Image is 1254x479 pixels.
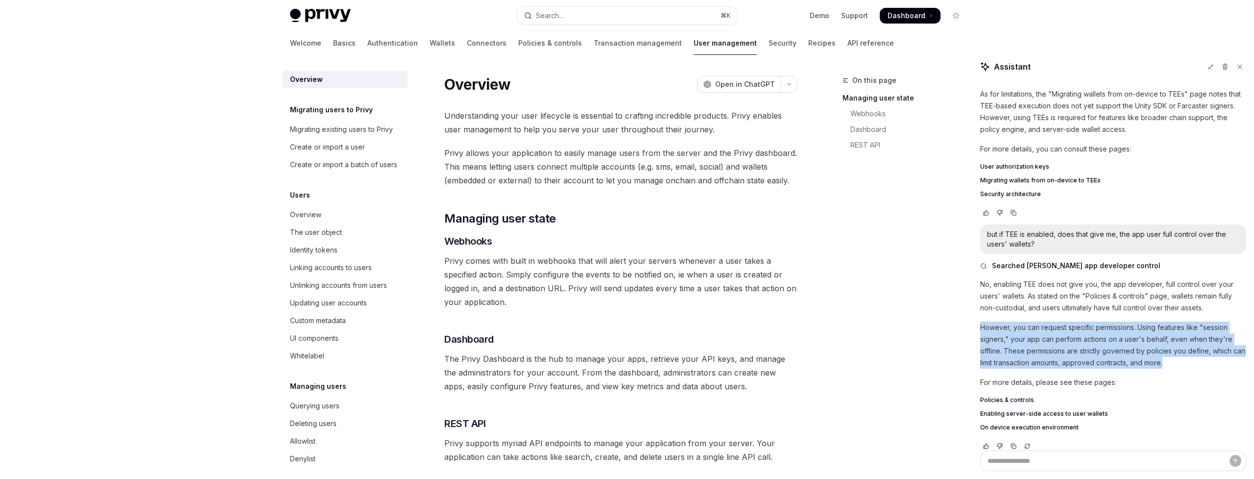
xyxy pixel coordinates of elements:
span: The Privy Dashboard is the hub to manage your apps, retrieve your API keys, and manage the admini... [444,352,797,393]
div: Denylist [290,453,315,465]
button: Toggle dark mode [948,8,964,24]
div: Linking accounts to users [290,262,372,274]
div: Create or import a batch of users [290,159,397,171]
a: Webhooks [843,106,972,122]
a: Recipes [808,31,836,55]
h1: Overview [444,76,510,93]
a: Create or import a user [282,138,408,156]
span: On device execution environment [980,424,1079,431]
h5: Users [290,189,310,201]
a: Updating user accounts [282,294,408,312]
a: Support [841,11,868,21]
a: Transaction management [594,31,682,55]
a: Querying users [282,397,408,415]
span: Open in ChatGPT [715,79,775,89]
div: Identity tokens [290,244,338,256]
button: Reload last chat [1021,441,1033,451]
div: Querying users [290,400,339,412]
a: Dashboard [843,122,972,137]
div: Whitelabel [290,350,324,362]
span: Searched [PERSON_NAME] app developer control [992,261,1160,271]
a: REST API [843,137,972,153]
h5: Migrating users to Privy [290,104,373,116]
div: UI components [290,332,338,344]
p: As for limitations, the "Migrating wallets from on-device to TEEs" page notes that TEE-based exec... [980,88,1246,135]
a: Authentication [367,31,418,55]
button: Vote that response was not good [994,441,1006,451]
p: However, you can request specific permissions. Using features like "session signers," your app ca... [980,322,1246,369]
a: Policies & controls [518,31,582,55]
a: Security architecture [980,190,1246,198]
span: Security architecture [980,190,1041,198]
a: Denylist [282,450,408,468]
span: Dashboard [444,332,494,346]
a: Dashboard [880,8,940,24]
textarea: Ask a question... [980,451,1246,471]
h5: Managing users [290,380,346,392]
a: Wallets [430,31,455,55]
span: Managing user state [444,211,556,227]
div: Overview [290,209,321,221]
a: Migrating existing users to Privy [282,121,408,138]
a: User authorization keys [980,163,1246,171]
div: but if TEE is enabled, does that give me, the app user full control over the users' wallets? [987,229,1239,249]
div: Custom metadata [290,315,346,327]
a: Deleting users [282,415,408,432]
div: Updating user accounts [290,297,367,309]
div: Unlinking accounts from users [290,279,387,291]
div: Overview [290,74,323,85]
a: Enabling server-side access to user wallets [980,410,1246,418]
p: For more details, you can consult these pages: [980,143,1246,155]
span: ⌘ K [721,12,731,20]
a: Whitelabel [282,347,408,365]
a: The user object [282,224,408,241]
p: No, enabling TEE does not give you, the app developer, full control over your users' wallets. As ... [980,278,1246,314]
button: Vote that response was good [980,441,992,451]
span: Assistant [994,61,1031,73]
button: Open in ChatGPT [697,76,781,93]
a: Linking accounts to users [282,259,408,277]
a: Create or import a batch of users [282,156,408,174]
a: User management [694,31,757,55]
span: Privy comes with built in webhooks that will alert your servers whenever a user takes a specified... [444,254,797,309]
a: Security [769,31,796,55]
a: On device execution environment [980,424,1246,431]
span: User authorization keys [980,163,1049,171]
button: Searched [PERSON_NAME] app developer control [980,261,1246,271]
button: Copy chat response [1008,441,1019,451]
span: On this page [852,75,896,86]
div: Migrating existing users to Privy [290,124,393,135]
a: Overview [282,71,408,88]
div: Search... [536,10,563,22]
a: Managing user state [843,90,972,106]
button: Copy chat response [1008,208,1019,218]
button: Send message [1230,455,1241,467]
a: API reference [847,31,894,55]
a: Overview [282,206,408,224]
div: Deleting users [290,418,337,429]
div: The user object [290,227,342,238]
span: Understanding your user lifecycle is essential to crafting incredible products. Privy enables use... [444,109,797,136]
a: Identity tokens [282,241,408,259]
p: For more details, please see these pages: [980,377,1246,388]
span: Privy supports myriad API endpoints to manage your application from your server. Your application... [444,436,797,464]
div: Allowlist [290,435,315,447]
a: Custom metadata [282,312,408,329]
a: UI components [282,329,408,347]
a: Welcome [290,31,321,55]
a: Connectors [467,31,506,55]
a: Migrating wallets from on-device to TEEs [980,176,1246,184]
button: Vote that response was not good [994,208,1006,218]
div: Create or import a user [290,141,365,153]
span: REST API [444,417,485,430]
a: Policies & controls [980,396,1246,404]
button: Open search [517,7,737,25]
span: Dashboard [888,11,925,21]
a: Basics [333,31,356,55]
img: light logo [290,9,351,23]
a: Demo [810,11,829,21]
a: Allowlist [282,432,408,450]
span: Migrating wallets from on-device to TEEs [980,176,1101,184]
span: Policies & controls [980,396,1034,404]
span: Privy allows your application to easily manage users from the server and the Privy dashboard. Thi... [444,146,797,187]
